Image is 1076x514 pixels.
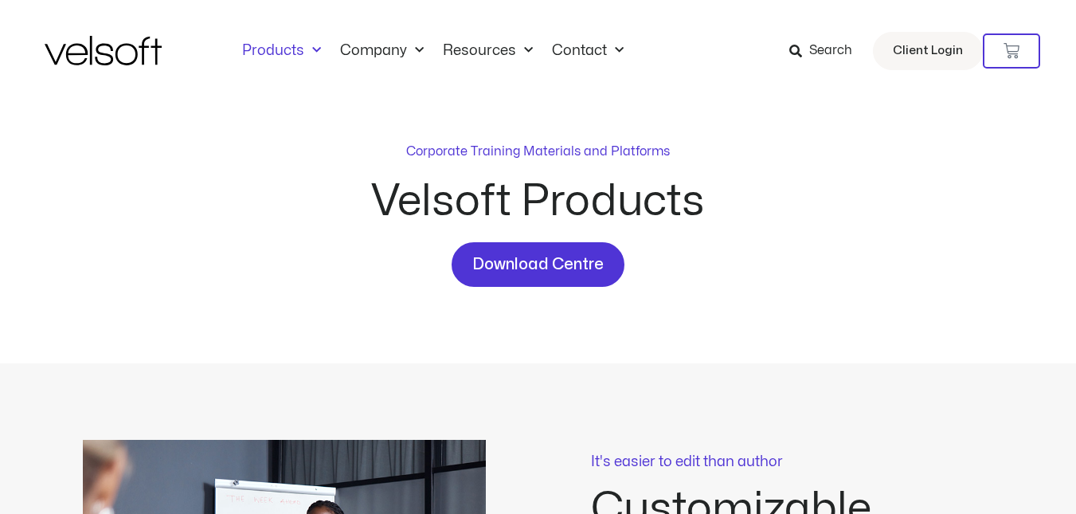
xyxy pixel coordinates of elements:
a: Search [789,37,863,65]
nav: Menu [233,42,633,60]
span: Client Login [893,41,963,61]
a: CompanyMenu Toggle [331,42,433,60]
span: Download Centre [472,252,604,277]
a: Client Login [873,32,983,70]
a: Download Centre [452,242,624,287]
a: ContactMenu Toggle [542,42,633,60]
h2: Velsoft Products [252,180,825,223]
p: Corporate Training Materials and Platforms [406,142,670,161]
img: Velsoft Training Materials [45,36,162,65]
span: Search [809,41,852,61]
a: ProductsMenu Toggle [233,42,331,60]
a: ResourcesMenu Toggle [433,42,542,60]
p: It's easier to edit than author [591,455,994,469]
